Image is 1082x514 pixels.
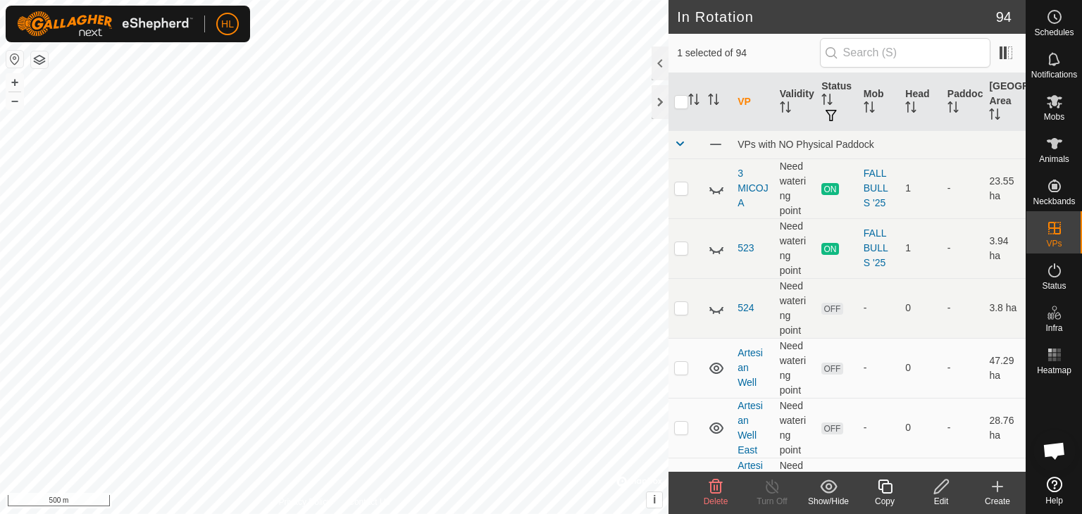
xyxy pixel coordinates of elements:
button: – [6,92,23,109]
p-sorticon: Activate to sort [905,104,916,115]
div: Turn Off [744,495,800,508]
th: Validity [774,73,816,131]
a: 3 MICOJA [738,168,769,208]
span: OFF [821,422,842,434]
td: 3.94 ha [983,218,1026,278]
div: Show/Hide [800,495,857,508]
a: 523 [738,242,754,253]
a: Artesian Well [738,347,763,388]
div: FALL BULLS '25 [864,226,895,270]
span: 1 selected of 94 [677,46,819,61]
div: Create [969,495,1026,508]
p-sorticon: Activate to sort [780,104,791,115]
p-sorticon: Activate to sort [989,111,1000,122]
th: VP [732,73,774,131]
span: Infra [1045,324,1062,332]
td: 1 [900,218,942,278]
td: 23.55 ha [983,158,1026,218]
img: Gallagher Logo [17,11,193,37]
a: Help [1026,471,1082,510]
h2: In Rotation [677,8,996,25]
div: VPs with NO Physical Paddock [738,139,1020,150]
td: Need watering point [774,218,816,278]
span: Mobs [1044,113,1064,121]
span: ON [821,243,838,255]
a: Contact Us [348,496,390,508]
span: Schedules [1034,28,1074,37]
th: Paddock [942,73,984,131]
div: Copy [857,495,913,508]
td: - [942,398,984,458]
button: + [6,74,23,91]
th: Status [816,73,858,131]
div: - [864,301,895,315]
td: - [942,278,984,338]
td: 0 [900,338,942,398]
span: VPs [1046,239,1062,248]
span: ON [821,183,838,195]
span: HL [221,17,234,32]
a: Artesian Well East [738,400,763,456]
p-sorticon: Activate to sort [708,96,719,107]
td: 3.8 ha [983,278,1026,338]
td: 0 [900,398,942,458]
span: Neckbands [1033,197,1075,206]
td: 0 [900,278,942,338]
td: Need watering point [774,158,816,218]
span: OFF [821,363,842,375]
th: Mob [858,73,900,131]
td: - [942,338,984,398]
td: 1 [900,158,942,218]
td: Need watering point [774,278,816,338]
button: i [647,492,662,508]
td: Need watering point [774,338,816,398]
p-sorticon: Activate to sort [688,96,699,107]
span: Help [1045,496,1063,505]
td: 28.76 ha [983,398,1026,458]
td: - [942,218,984,278]
td: 47.29 ha [983,338,1026,398]
span: OFF [821,303,842,315]
span: Animals [1039,155,1069,163]
span: Delete [704,496,728,506]
a: Privacy Policy [279,496,332,508]
span: 94 [996,6,1012,27]
p-sorticon: Activate to sort [821,96,833,107]
p-sorticon: Activate to sort [864,104,875,115]
span: i [653,494,656,506]
div: Open chat [1033,430,1076,472]
div: - [864,361,895,375]
input: Search (S) [820,38,990,68]
p-sorticon: Activate to sort [947,104,959,115]
td: - [942,158,984,218]
th: [GEOGRAPHIC_DATA] Area [983,73,1026,131]
div: FALL BULLS '25 [864,166,895,211]
div: Edit [913,495,969,508]
div: - [864,420,895,435]
td: Need watering point [774,398,816,458]
span: Status [1042,282,1066,290]
span: Heatmap [1037,366,1071,375]
span: Notifications [1031,70,1077,79]
th: Head [900,73,942,131]
button: Reset Map [6,51,23,68]
a: 524 [738,302,754,313]
button: Map Layers [31,51,48,68]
